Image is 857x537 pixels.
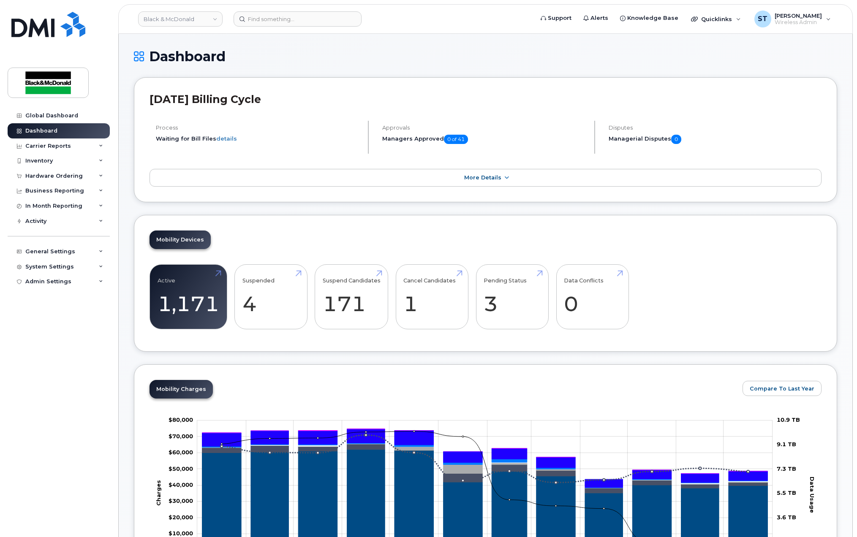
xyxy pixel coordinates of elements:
[564,269,621,325] a: Data Conflicts 0
[150,93,822,106] h2: [DATE] Billing Cycle
[403,269,460,325] a: Cancel Candidates 1
[609,135,822,144] h5: Managerial Disputes
[382,135,587,144] h5: Managers Approved
[750,385,814,393] span: Compare To Last Year
[156,135,361,143] li: Waiting for Bill Files
[169,416,193,423] tspan: $80,000
[156,125,361,131] h4: Process
[242,269,299,325] a: Suspended 4
[484,269,541,325] a: Pending Status 3
[169,432,193,439] g: $0
[777,513,796,520] tspan: 3.6 TB
[169,449,193,456] g: $0
[169,481,193,488] tspan: $40,000
[169,449,193,456] tspan: $60,000
[158,269,219,325] a: Active 1,171
[609,125,822,131] h4: Disputes
[169,497,193,504] tspan: $30,000
[382,125,587,131] h4: Approvals
[150,380,213,399] a: Mobility Charges
[169,513,193,520] tspan: $20,000
[323,269,381,325] a: Suspend Candidates 171
[169,497,193,504] g: $0
[777,465,796,472] tspan: 7.3 TB
[777,489,796,496] tspan: 5.5 TB
[134,49,837,64] h1: Dashboard
[169,530,193,537] g: $0
[671,135,681,144] span: 0
[777,440,796,447] tspan: 9.1 TB
[169,416,193,423] g: $0
[150,231,211,249] a: Mobility Devices
[155,480,162,506] tspan: Charges
[444,135,468,144] span: 0 of 41
[216,135,237,142] a: details
[464,174,501,181] span: More Details
[169,481,193,488] g: $0
[777,416,800,423] tspan: 10.9 TB
[809,477,816,513] tspan: Data Usage
[169,432,193,439] tspan: $70,000
[169,530,193,537] tspan: $10,000
[169,513,193,520] g: $0
[743,381,822,396] button: Compare To Last Year
[169,465,193,472] g: $0
[169,465,193,472] tspan: $50,000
